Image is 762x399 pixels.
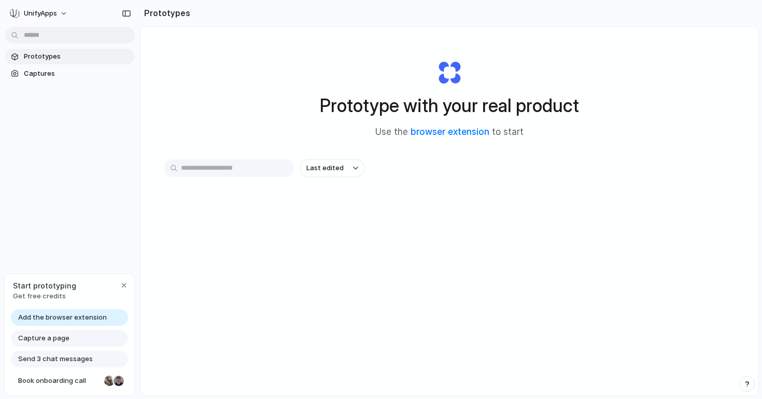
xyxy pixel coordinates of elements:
a: Book onboarding call [11,373,128,389]
span: Add the browser extension [18,312,107,323]
span: Start prototyping [13,280,76,291]
span: Book onboarding call [18,376,100,386]
a: Captures [5,66,135,81]
div: Nicole Kubica [103,375,116,387]
span: Prototypes [24,51,131,62]
span: UnifyApps [24,8,57,19]
h1: Prototype with your real product [320,92,579,119]
h2: Prototypes [140,7,190,19]
button: Last edited [300,159,364,177]
span: Use the to start [375,126,524,139]
a: browser extension [411,127,489,137]
span: Capture a page [18,333,69,343]
div: Christian Iacullo [112,375,125,387]
button: UnifyApps [5,5,73,22]
span: Get free credits [13,291,76,301]
a: Add the browser extension [11,309,128,326]
a: Prototypes [5,49,135,64]
span: Last edited [306,163,344,173]
span: Send 3 chat messages [18,354,93,364]
span: Captures [24,68,131,79]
